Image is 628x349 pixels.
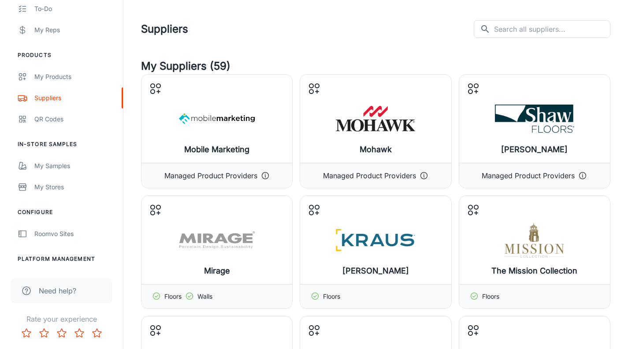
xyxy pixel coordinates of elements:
h6: Mohawk [360,143,392,156]
div: Suppliers [34,93,114,103]
h1: Suppliers [141,21,188,37]
img: Mobile Marketing [177,101,256,136]
div: My Reps [34,25,114,35]
p: Floors [323,292,340,301]
button: Rate 3 star [53,324,71,342]
h4: My Suppliers (59) [141,58,610,74]
div: QR Codes [34,114,114,124]
p: Walls [197,292,212,301]
button: Rate 5 star [88,324,106,342]
img: Shaw [495,101,574,136]
button: Rate 2 star [35,324,53,342]
span: Need help? [39,285,76,296]
img: Mohawk [336,101,415,136]
div: My Stores [34,182,114,192]
p: Rate your experience [7,314,116,324]
h6: Mobile Marketing [184,143,249,156]
h6: [PERSON_NAME] [501,143,568,156]
button: Rate 4 star [71,324,88,342]
div: Roomvo Sites [34,229,114,239]
div: My Samples [34,161,114,171]
p: Managed Product Providers [482,170,575,181]
div: My Products [34,72,114,82]
input: Search all suppliers... [494,20,610,38]
p: Managed Product Providers [164,170,257,181]
button: Rate 1 star [18,324,35,342]
p: Managed Product Providers [323,170,416,181]
div: To-do [34,4,114,14]
p: Floors [164,292,182,301]
p: Floors [482,292,499,301]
